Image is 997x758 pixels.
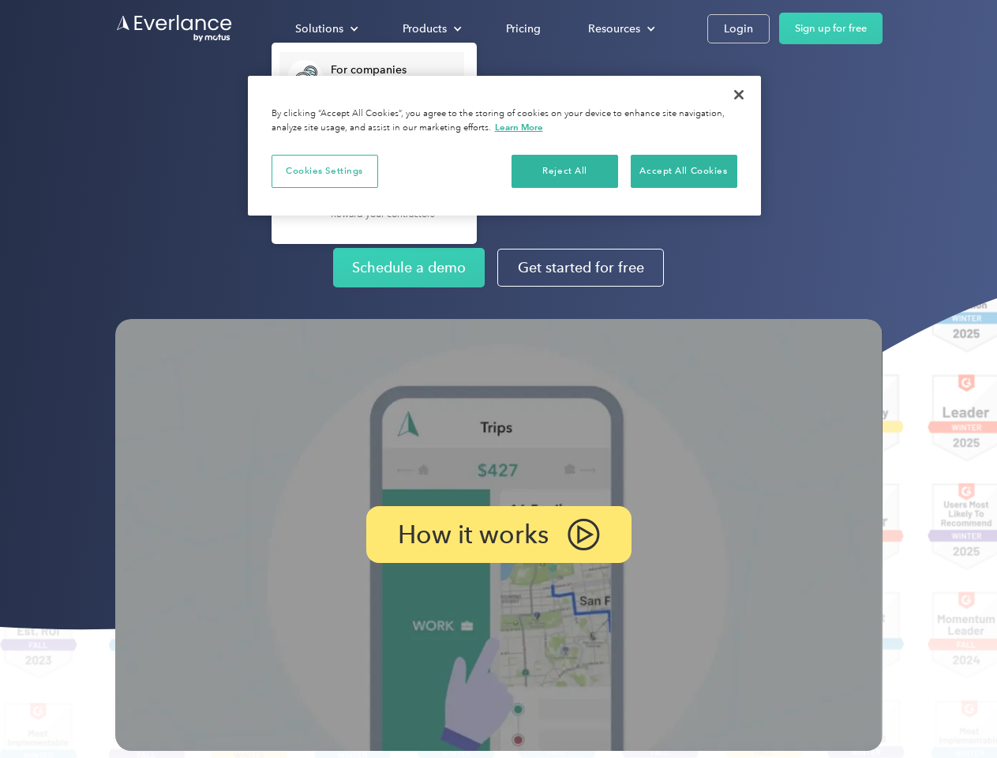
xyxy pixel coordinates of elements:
[295,19,343,39] div: Solutions
[248,76,761,216] div: Cookie banner
[272,43,477,244] nav: Solutions
[722,77,756,112] button: Close
[490,15,557,43] a: Pricing
[115,13,234,43] a: Go to homepage
[588,19,640,39] div: Resources
[724,19,753,39] div: Login
[398,525,549,544] p: How it works
[506,19,541,39] div: Pricing
[248,76,761,216] div: Privacy
[279,15,371,43] div: Solutions
[387,15,474,43] div: Products
[495,122,543,133] a: More information about your privacy, opens in a new tab
[279,52,464,103] a: For companiesEasy vehicle reimbursements
[497,249,664,287] a: Get started for free
[779,13,883,44] a: Sign up for free
[331,62,456,78] div: For companies
[707,14,770,43] a: Login
[333,248,485,287] a: Schedule a demo
[403,19,447,39] div: Products
[272,107,737,135] div: By clicking “Accept All Cookies”, you agree to the storing of cookies on your device to enhance s...
[631,155,737,188] button: Accept All Cookies
[116,94,196,127] input: Submit
[572,15,668,43] div: Resources
[272,155,378,188] button: Cookies Settings
[512,155,618,188] button: Reject All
